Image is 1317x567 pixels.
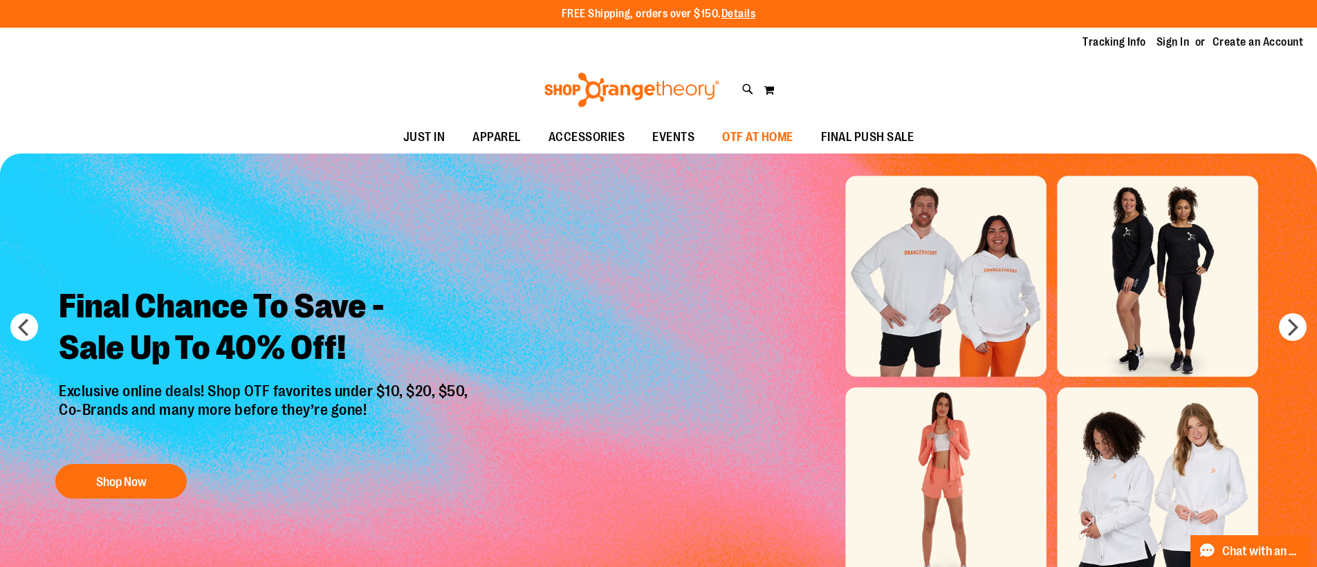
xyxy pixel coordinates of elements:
[1190,535,1309,567] button: Chat with an Expert
[55,464,187,499] button: Shop Now
[403,122,445,153] span: JUST IN
[542,73,721,107] img: Shop Orangetheory
[722,122,793,153] span: OTF AT HOME
[1213,35,1304,50] a: Create an Account
[1157,35,1190,50] a: Sign In
[708,122,807,154] a: OTF AT HOME
[389,122,459,154] a: JUST IN
[562,6,756,22] p: FREE Shipping, orders over $150.
[549,122,625,153] span: ACCESSORIES
[48,383,482,451] p: Exclusive online deals! Shop OTF favorites under $10, $20, $50, Co-Brands and many more before th...
[821,122,914,153] span: FINAL PUSH SALE
[1279,313,1307,341] button: next
[48,276,482,383] h2: Final Chance To Save - Sale Up To 40% Off!
[807,122,928,154] a: FINAL PUSH SALE
[638,122,708,154] a: EVENTS
[472,122,521,153] span: APPAREL
[652,122,694,153] span: EVENTS
[459,122,535,154] a: APPAREL
[1222,545,1300,558] span: Chat with an Expert
[10,313,38,341] button: prev
[535,122,639,154] a: ACCESSORIES
[721,8,756,20] a: Details
[48,276,482,506] a: Final Chance To Save -Sale Up To 40% Off! Exclusive online deals! Shop OTF favorites under $10, $...
[1083,35,1146,50] a: Tracking Info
